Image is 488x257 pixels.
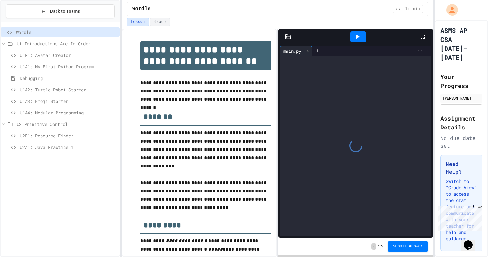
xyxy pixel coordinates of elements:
[440,3,460,17] div: My Account
[440,134,482,150] div: No due date set
[413,6,420,12] span: min
[20,63,117,70] span: U1A1: My First Python Program
[20,109,117,116] span: U1A4: Modular Programming
[461,231,482,251] iframe: chat widget
[150,18,170,26] button: Grade
[435,204,482,231] iframe: chat widget
[371,243,376,250] span: -
[440,114,482,132] h2: Assignment Details
[440,26,482,62] h1: ASMS AP CSA [DATE]-[DATE]
[20,132,117,139] span: U2P1: Resource Finder
[440,72,482,90] h2: Your Progress
[380,244,383,249] span: 6
[280,48,304,54] div: main.py
[377,244,380,249] span: /
[442,95,480,101] div: [PERSON_NAME]
[3,3,44,41] div: Chat with us now!Close
[280,46,312,56] div: main.py
[50,8,80,15] span: Back to Teams
[17,121,117,128] span: U2 Primitive Control
[20,98,117,105] span: U1A3: Emoji Starter
[402,6,412,12] span: 15
[17,40,117,47] span: U1 Introductions Are In Order
[127,18,149,26] button: Lesson
[446,160,477,175] h3: Need Help?
[20,144,117,151] span: U2A1: Java Practice 1
[16,29,117,35] span: Wordle
[20,75,117,82] span: Debugging
[20,52,117,58] span: U1P1: Avatar Creator
[393,244,423,249] span: Submit Answer
[132,5,151,13] span: Wordle
[446,178,477,242] p: Switch to "Grade View" to access the chat feature and communicate with your teacher for help and ...
[388,241,428,252] button: Submit Answer
[6,4,115,18] button: Back to Teams
[20,86,117,93] span: U1A2: Turtle Robot Starter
